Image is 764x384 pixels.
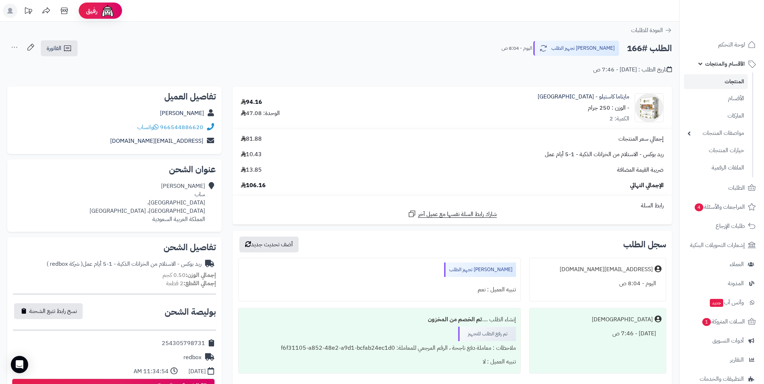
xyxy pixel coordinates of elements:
[684,143,748,158] a: خيارات المنتجات
[623,240,666,249] h3: سجل الطلب
[709,297,744,308] span: وآتس آب
[166,279,216,288] small: 2 قطعة
[684,237,760,254] a: إشعارات التحويلات البنكية
[444,262,516,277] div: [PERSON_NAME] تجهيز الطلب
[137,123,159,132] a: واتساب
[631,26,672,35] a: العودة للطلبات
[730,355,744,365] span: التقارير
[418,210,497,219] span: شارك رابط السلة نفسها مع عميل آخر
[183,279,216,288] strong: إجمالي القطع:
[684,160,748,176] a: الملفات الرقمية
[617,166,664,174] span: ضريبة القيمة المضافة
[702,317,745,327] span: السلات المتروكة
[694,202,745,212] span: المراجعات والأسئلة
[684,294,760,311] a: وآتس آبجديد
[716,221,745,231] span: طلبات الإرجاع
[162,271,216,279] small: 0.50 كجم
[47,44,61,53] span: الفاتورة
[715,5,757,21] img: logo-2.png
[684,179,760,197] a: الطلبات
[183,353,201,362] div: redbox
[13,165,216,174] h2: عنوان الشحن
[162,339,205,348] div: 254305798731
[635,93,663,122] img: 1758447151-MaytamaCastillo-1-Box-Left-90x90.png
[90,182,205,223] div: [PERSON_NAME] ساب [GEOGRAPHIC_DATA]، [GEOGRAPHIC_DATA]، [GEOGRAPHIC_DATA] المملكة العربية السعودية
[694,203,704,212] span: 4
[428,315,482,324] b: تم الخصم من المخزون
[241,135,262,143] span: 81.88
[609,115,629,123] div: الكمية: 2
[243,313,516,327] div: إنشاء الطلب ....
[241,150,262,159] span: 10.43
[618,135,664,143] span: إجمالي سعر المنتجات
[243,283,516,297] div: تنبيه العميل : نعم
[11,356,28,373] div: Open Intercom Messenger
[47,260,83,268] span: ( شركة redbox )
[684,91,748,106] a: الأقسام
[241,98,262,106] div: 94.16
[534,327,661,341] div: [DATE] - 7:46 ص
[134,367,169,376] div: 11:34:54 AM
[86,6,97,15] span: رفيق
[684,217,760,235] a: طلبات الإرجاع
[630,181,664,190] span: الإجمالي النهائي
[41,40,78,56] a: الفاتورة
[684,36,760,53] a: لوحة التحكم
[19,4,37,20] a: تحديثات المنصة
[718,40,745,50] span: لوحة التحكم
[702,318,711,326] span: 1
[684,198,760,216] a: المراجعات والأسئلة4
[188,367,206,376] div: [DATE]
[684,74,748,89] a: المنتجات
[241,181,266,190] span: 106.16
[186,271,216,279] strong: إجمالي الوزن:
[408,209,497,219] a: شارك رابط السلة نفسها مع عميل آخر
[593,66,672,74] div: تاريخ الطلب : [DATE] - 7:46 ص
[588,103,629,112] small: - الوزن : 250 جرام
[684,125,748,141] a: مواصفات المنتجات
[243,341,516,355] div: ملاحظات : معاملة دفع ناجحة ، الرقم المرجعي للمعاملة: f6f31105-a852-48e2-a9d1-bcfab24ec1d0
[690,240,745,250] span: إشعارات التحويلات البنكية
[160,109,204,118] a: [PERSON_NAME]
[533,41,619,56] button: [PERSON_NAME] تجهيز الطلب
[560,265,653,274] div: [EMAIL_ADDRESS][DOMAIN_NAME]
[684,108,748,124] a: الماركات
[13,92,216,101] h2: تفاصيل العميل
[241,166,262,174] span: 13.85
[538,93,629,101] a: مايتاما كاستيلو - [GEOGRAPHIC_DATA]
[14,303,83,319] button: نسخ رابط تتبع الشحنة
[235,202,669,210] div: رابط السلة
[110,137,203,145] a: [EMAIL_ADDRESS][DOMAIN_NAME]
[730,259,744,269] span: العملاء
[502,45,532,52] small: اليوم - 8:04 ص
[592,315,653,324] div: [DEMOGRAPHIC_DATA]
[705,59,745,69] span: الأقسام والمنتجات
[13,243,216,252] h2: تفاصيل الشحن
[684,256,760,273] a: العملاء
[160,123,203,132] a: 966544886620
[29,307,77,315] span: نسخ رابط تتبع الشحنة
[458,327,516,341] div: تم رفع الطلب للتجهيز
[545,150,664,159] span: ريد بوكس - الاستلام من الخزانات الذكية - 1-5 أيام عمل
[534,277,661,291] div: اليوم - 8:04 ص
[631,26,663,35] span: العودة للطلبات
[684,332,760,349] a: أدوات التسويق
[684,275,760,292] a: المدونة
[241,109,280,118] div: الوحدة: 47.08
[710,299,723,307] span: جديد
[239,237,299,252] button: أضف تحديث جديد
[684,351,760,368] a: التقارير
[165,308,216,316] h2: بوليصة الشحن
[684,313,760,330] a: السلات المتروكة1
[712,336,744,346] span: أدوات التسويق
[47,260,201,268] div: ريد بوكس - الاستلام من الخزانات الذكية - 1-5 أيام عمل
[627,41,672,56] h2: الطلب #166
[100,4,115,18] img: ai-face.png
[728,278,744,288] span: المدونة
[700,374,744,384] span: التطبيقات والخدمات
[243,355,516,369] div: تنبيه العميل : لا
[728,183,745,193] span: الطلبات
